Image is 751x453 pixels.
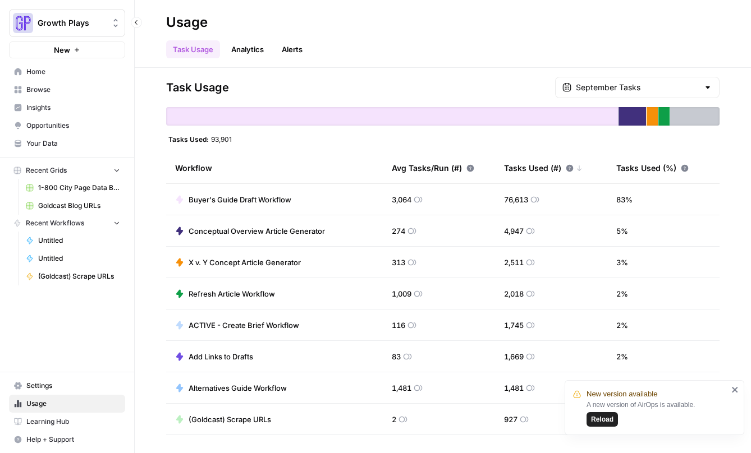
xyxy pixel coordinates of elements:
span: 1,481 [504,382,524,394]
span: 927 [504,414,518,425]
span: 2,018 [504,288,524,299]
a: Alerts [275,40,309,58]
span: X v. Y Concept Article Generator [189,257,301,268]
a: Buyer's Guide Draft Workflow [175,194,291,205]
a: (Goldcast) Scrape URLs [175,414,271,425]
div: Tasks Used (%) [616,152,689,183]
span: (Goldcast) Scrape URLs [38,271,120,281]
span: Tasks Used: [168,135,209,144]
span: 2 % [616,351,628,362]
span: 1,009 [392,288,411,299]
span: 93,901 [211,135,232,144]
a: Settings [9,377,125,395]
span: 313 [392,257,405,268]
span: Alternatives Guide Workflow [189,382,287,394]
span: Conceptual Overview Article Generator [189,225,325,237]
span: 1,745 [504,320,524,331]
a: (Goldcast) Scrape URLs [21,267,125,285]
a: Add Links to Drafts [175,351,253,362]
a: Analytics [225,40,271,58]
a: Opportunities [9,117,125,135]
span: 1,669 [504,351,524,362]
span: 2 [392,414,396,425]
span: Add Links to Drafts [189,351,253,362]
a: Insights [9,99,125,117]
a: Alternatives Guide Workflow [175,382,287,394]
a: Task Usage [166,40,220,58]
button: New [9,41,125,58]
span: Untitled [38,253,120,264]
span: Opportunities [26,121,120,131]
span: Browse [26,85,120,95]
span: Recent Grids [26,165,67,175]
button: Reload [587,412,618,427]
span: 76,613 [504,194,528,205]
span: 2 % [616,288,628,299]
input: September Tasks [576,82,699,93]
a: Browse [9,81,125,99]
button: Recent Workflows [9,215,125,232]
span: 4,947 [504,225,524,237]
div: A new version of AirOps is available. [587,400,728,427]
div: Tasks Used (#) [504,152,583,183]
span: New [54,44,70,56]
span: 2,511 [504,257,524,268]
span: Learning Hub [26,417,120,427]
span: Refresh Article Workflow [189,288,275,299]
div: Usage [166,13,208,31]
span: (Goldcast) Scrape URLs [189,414,271,425]
span: Settings [26,381,120,391]
span: 116 [392,320,405,331]
a: Untitled [21,249,125,267]
span: ACTIVE - Create Brief Workflow [189,320,299,331]
span: 5 % [616,225,628,237]
span: Usage [26,399,120,409]
div: Workflow [175,152,374,183]
a: 1-800 City Page Data Batch 5 [21,179,125,197]
a: ACTIVE - Create Brief Workflow [175,320,299,331]
a: Usage [9,395,125,413]
span: Recent Workflows [26,218,84,228]
div: Avg Tasks/Run (#) [392,152,474,183]
span: 1-800 City Page Data Batch 5 [38,183,120,193]
a: Untitled [21,232,125,249]
img: Growth Plays Logo [13,13,33,33]
span: Home [26,67,120,77]
button: Help + Support [9,431,125,449]
span: 83 [392,351,401,362]
a: Conceptual Overview Article Generator [175,225,325,237]
a: Learning Hub [9,413,125,431]
span: Goldcast Blog URLs [38,201,120,211]
button: Recent Grids [9,162,125,179]
span: Untitled [38,235,120,246]
span: 274 [392,225,405,237]
button: Workspace: Growth Plays [9,9,125,37]
span: New version available [587,389,657,400]
a: X v. Y Concept Article Generator [175,257,301,268]
a: Refresh Article Workflow [175,288,275,299]
span: 3 % [616,257,628,268]
a: Home [9,63,125,81]
span: Your Data [26,138,120,149]
span: Task Usage [166,80,229,95]
span: Growth Plays [38,17,106,29]
span: Buyer's Guide Draft Workflow [189,194,291,205]
span: 2 % [616,320,628,331]
span: 3,064 [392,194,411,205]
span: Help + Support [26,434,120,445]
span: 83 % [616,194,633,205]
span: 1,481 [392,382,411,394]
button: close [731,385,739,394]
a: Your Data [9,135,125,152]
a: Goldcast Blog URLs [21,197,125,215]
span: Insights [26,103,120,113]
span: Reload [591,414,613,424]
